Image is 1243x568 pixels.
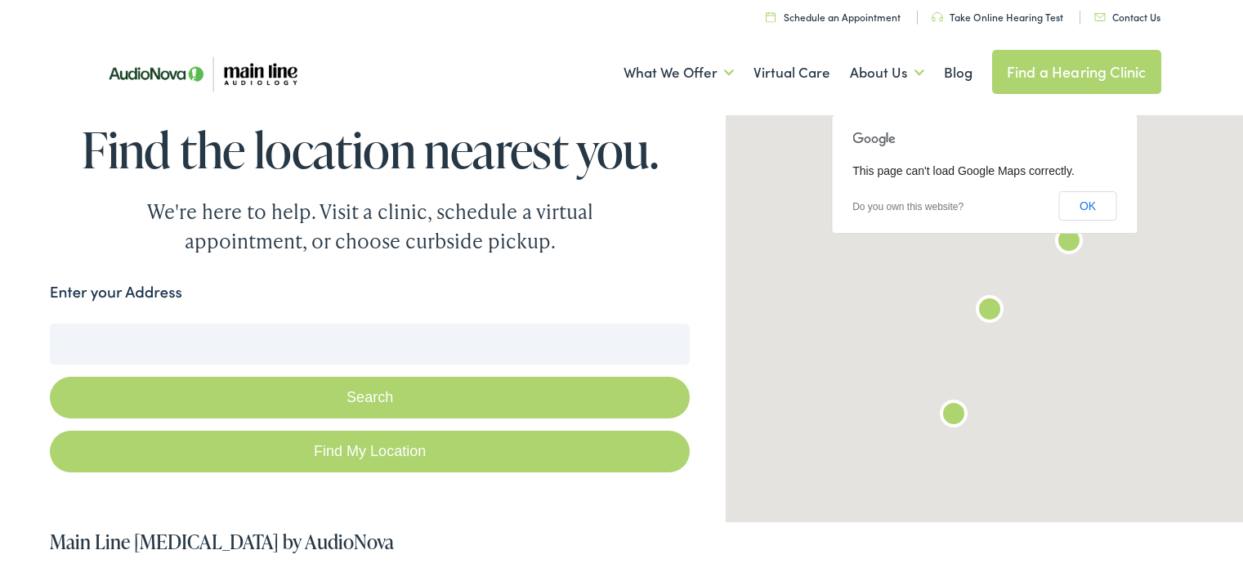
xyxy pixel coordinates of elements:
div: Main Line Audiology by AudioNova [934,396,973,436]
img: utility icon [1094,13,1106,21]
h1: Find the location nearest you. [50,123,691,177]
div: AudioNova [1049,223,1089,262]
a: Find a Hearing Clinic [992,50,1161,94]
div: Main Line Audiology by AudioNova [970,292,1009,331]
a: Virtual Care [753,42,830,103]
img: utility icon [766,11,776,22]
a: What We Offer [624,42,734,103]
img: utility icon [932,12,943,22]
a: About Us [850,42,924,103]
input: Enter your address or zip code [50,324,691,365]
span: This page can't load Google Maps correctly. [852,164,1075,177]
a: Contact Us [1094,10,1160,24]
a: Main Line [MEDICAL_DATA] by AudioNova [50,528,394,555]
button: Search [50,377,691,418]
a: Take Online Hearing Test [932,10,1063,24]
label: Enter your Address [50,280,182,304]
a: Do you own this website? [852,201,964,212]
div: We're here to help. Visit a clinic, schedule a virtual appointment, or choose curbside pickup. [109,197,632,256]
a: Find My Location [50,431,691,472]
a: Schedule an Appointment [766,10,901,24]
button: OK [1059,191,1116,221]
a: Blog [944,42,972,103]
